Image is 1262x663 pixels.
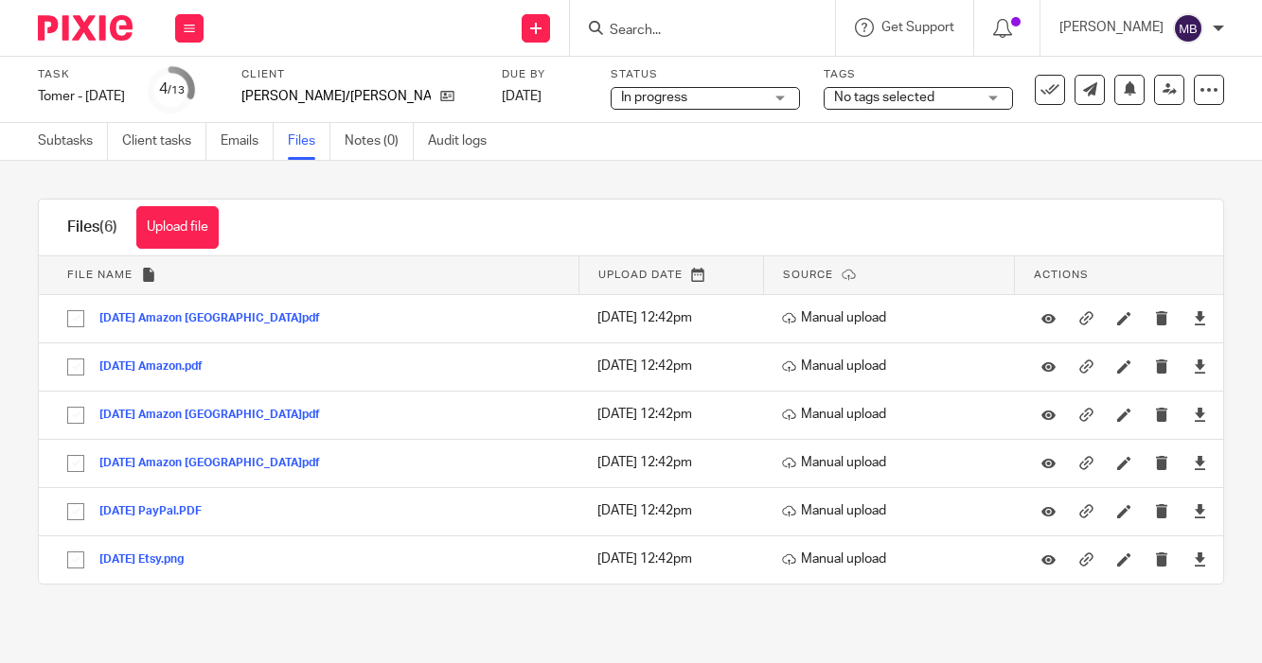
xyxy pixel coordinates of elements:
div: Tomer - [DATE] [38,87,125,106]
label: Client [241,67,478,82]
label: Status [611,67,800,82]
label: Due by [502,67,587,82]
p: Manual upload [782,308,1005,327]
img: Pixie [38,15,133,41]
span: Source [783,270,833,280]
span: (6) [99,219,117,235]
button: [DATE] Amazon [GEOGRAPHIC_DATA]pdf [99,409,334,422]
a: Files [288,123,330,160]
p: [PERSON_NAME] [1059,18,1164,37]
span: Get Support [881,21,954,34]
button: [DATE] Amazon [GEOGRAPHIC_DATA]pdf [99,312,334,325]
a: Download [1193,550,1207,568]
p: [DATE] 12:42pm [597,405,754,424]
p: [DATE] 12:42pm [597,357,754,375]
label: Task [38,67,125,82]
input: Select [58,397,94,433]
p: [PERSON_NAME]/[PERSON_NAME] [241,87,431,106]
p: Manual upload [782,501,1005,520]
p: Manual upload [782,550,1005,568]
p: Manual upload [782,405,1005,424]
a: Client tasks [122,123,206,160]
label: Tags [824,67,1013,82]
p: Manual upload [782,357,1005,375]
a: Download [1193,357,1207,375]
a: Audit logs [428,123,501,160]
div: Tomer - July 2025 [38,87,125,106]
span: Actions [1034,270,1089,280]
div: 4 [159,79,185,100]
input: Select [58,445,94,481]
span: File name [67,270,133,280]
button: [DATE] Amazon.pdf [99,360,217,374]
p: [DATE] 12:42pm [597,550,754,568]
button: Upload file [136,206,219,249]
img: svg%3E [1173,13,1203,44]
a: Download [1193,308,1207,327]
button: [DATE] Etsy.png [99,553,198,567]
p: Manual upload [782,453,1005,472]
a: Download [1193,501,1207,520]
h1: Files [67,218,117,237]
input: Select [58,349,94,385]
a: Download [1193,405,1207,424]
a: Notes (0) [345,123,414,160]
input: Select [58,494,94,530]
a: Subtasks [38,123,108,160]
span: Upload date [598,270,683,280]
input: Select [58,542,94,578]
span: In progress [621,91,687,104]
small: /13 [168,85,185,96]
span: No tags selected [834,91,934,104]
button: [DATE] Amazon [GEOGRAPHIC_DATA]pdf [99,457,334,470]
p: [DATE] 12:42pm [597,453,754,472]
p: [DATE] 12:42pm [597,308,754,327]
a: Emails [221,123,274,160]
span: [DATE] [502,90,542,103]
input: Search [608,23,778,40]
a: Download [1193,453,1207,472]
p: [DATE] 12:42pm [597,501,754,520]
button: [DATE] PayPal.PDF [99,505,216,518]
input: Select [58,301,94,337]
